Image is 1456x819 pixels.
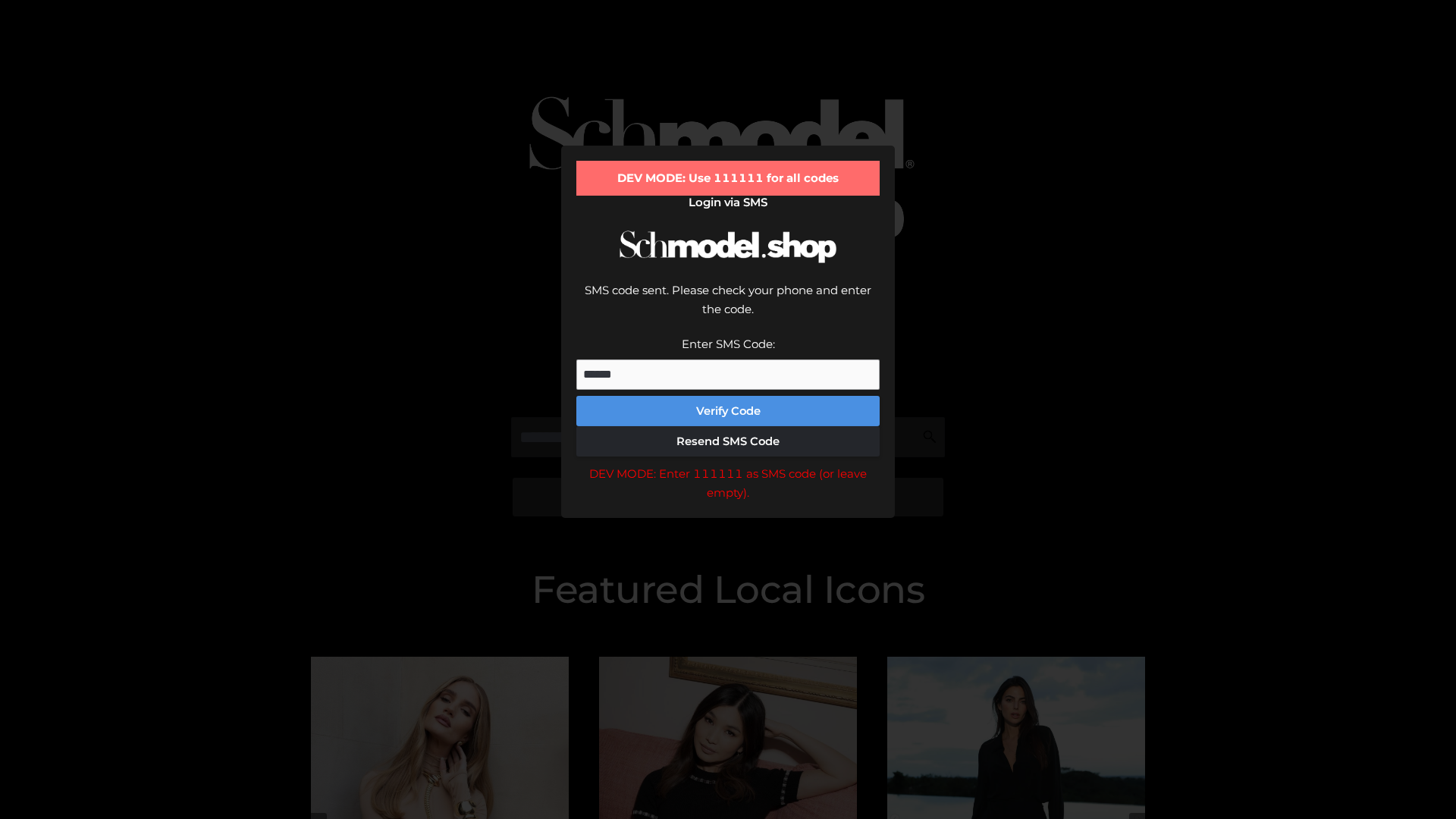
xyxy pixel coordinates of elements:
div: SMS code sent. Please check your phone and enter the code. [576,281,880,334]
button: Verify Code [576,396,880,426]
label: Enter SMS Code: [682,337,775,351]
h2: Login via SMS [576,196,880,209]
div: DEV MODE: Use 111111 for all codes [576,161,880,196]
div: DEV MODE: Enter 111111 as SMS code (or leave empty). [576,464,880,503]
button: Resend SMS Code [576,426,880,457]
img: Schmodel Logo [614,217,842,277]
